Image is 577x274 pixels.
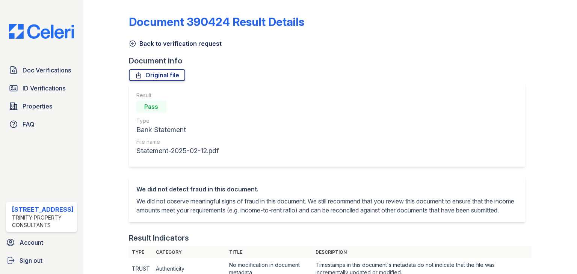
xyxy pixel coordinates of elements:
[313,246,531,258] th: Description
[136,101,166,113] div: Pass
[129,69,185,81] a: Original file
[136,92,219,99] div: Result
[136,125,219,135] div: Bank Statement
[23,102,52,111] span: Properties
[3,235,80,250] a: Account
[3,253,80,268] a: Sign out
[6,81,77,96] a: ID Verifications
[20,256,42,265] span: Sign out
[129,39,222,48] a: Back to verification request
[136,197,518,215] p: We did not observe meaningful signs of fraud in this document. We still recommend that you review...
[23,120,35,129] span: FAQ
[12,214,74,229] div: Trinity Property Consultants
[129,56,532,66] div: Document info
[129,233,189,243] div: Result Indicators
[129,15,304,29] a: Document 390424 Result Details
[6,63,77,78] a: Doc Verifications
[23,66,71,75] span: Doc Verifications
[6,117,77,132] a: FAQ
[129,246,153,258] th: Type
[136,146,219,156] div: Statement-2025-02-12.pdf
[226,246,313,258] th: Title
[3,24,80,39] img: CE_Logo_Blue-a8612792a0a2168367f1c8372b55b34899dd931a85d93a1a3d3e32e68fde9ad4.png
[12,205,74,214] div: [STREET_ADDRESS]
[136,185,518,194] div: We did not detect fraud in this document.
[136,117,219,125] div: Type
[153,246,226,258] th: Category
[20,238,43,247] span: Account
[136,138,219,146] div: File name
[23,84,65,93] span: ID Verifications
[6,99,77,114] a: Properties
